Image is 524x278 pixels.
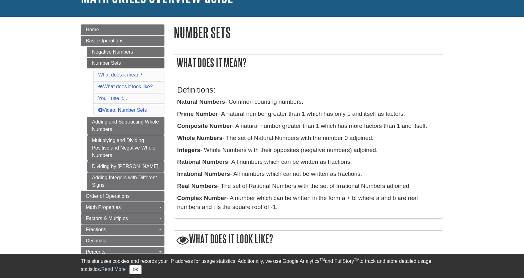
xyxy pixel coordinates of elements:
p: - Whole Numbers with their opposites (negative numbers) adjoined. [177,146,440,155]
p: - All numbers which can be written as fractions. [177,158,440,167]
a: Multiplying and Dividing Positive and Negative Whole Numbers [87,135,164,161]
b: Integers [177,147,200,153]
a: Read More [101,267,126,272]
span: Home [86,27,99,32]
b: Composite Number [177,123,232,129]
span: Decimals [86,238,106,243]
a: Video: Number Sets [98,107,147,113]
b: Whole Numbers [177,135,222,141]
a: Math Properties [81,202,164,213]
span: Math Properties [86,205,121,210]
sup: TM [354,258,359,262]
a: What does it look like? [98,84,153,89]
span: Order of Operations [86,193,129,199]
a: Dividing by [PERSON_NAME] [87,161,164,172]
span: Fractions [86,227,106,232]
a: Adding Integers with Different Signs [87,172,164,190]
p: - A number which can be written in the form a + bi where a and b are real numbers and i is the sq... [177,194,440,212]
a: Number Sets [87,58,164,68]
a: You'll use it... [98,96,127,101]
sup: TM [319,258,325,262]
p: - The set of Natural Numbers with the number 0 adjoined. [177,134,440,143]
div: This site uses cookies and records your IP address for usage statistics. Additionally, we use Goo... [81,258,443,274]
a: Home [81,24,164,35]
p: - The set of Rational Numbers with the set of Irrational Numbers adjoined. [177,182,440,191]
p: - All numbers which cannot be written as fractions. [177,170,440,179]
a: Adding and Subtracting Whole Numbers [87,117,164,135]
p: - Common counting numbers. [177,98,440,106]
b: Real Numbers [177,183,217,189]
a: Factors & Multiples [81,213,164,224]
span: Basic Operations [86,38,124,43]
b: Rational Numbers [177,159,228,165]
span: Factors & Multiples [86,216,128,221]
a: Decimals [81,236,164,246]
h1: Number Sets [174,24,443,40]
p: - A natural number greater than 1 which has more factors than 1 and itself. [177,122,440,131]
b: Irrational Numbers [177,171,230,177]
a: Order of Operations [81,191,164,202]
button: Close [129,265,142,274]
a: Percents [81,247,164,257]
b: Prime Number [177,111,218,117]
a: Fractions [81,224,164,235]
a: What does it mean? [98,72,142,77]
h2: What does it look like? [174,231,443,248]
span: Percents [86,249,105,254]
h2: What does it mean? [174,54,443,71]
a: Basic Operations [81,36,164,46]
b: Natural Numbers [177,98,225,105]
b: Complex Number [177,195,226,201]
h3: Definitions: [177,85,440,94]
a: Negative Numbers [87,47,164,57]
p: - A natural number greater than 1 which has only 1 and itself as factors. [177,110,440,119]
